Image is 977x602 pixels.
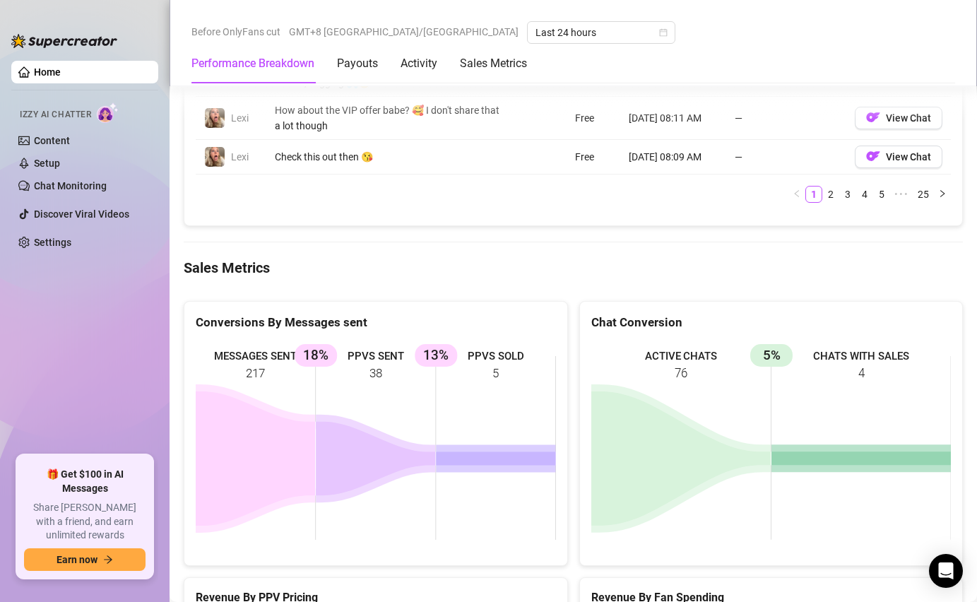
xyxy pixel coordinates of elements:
[34,135,70,146] a: Content
[591,313,952,332] div: Chat Conversion
[822,186,839,203] li: 2
[20,108,91,122] span: Izzy AI Chatter
[659,28,668,37] span: calendar
[874,187,889,202] a: 5
[938,189,947,198] span: right
[890,186,913,203] li: Next 5 Pages
[840,187,855,202] a: 3
[34,180,107,191] a: Chat Monitoring
[205,108,225,128] img: Lexi
[873,186,890,203] li: 5
[34,237,71,248] a: Settings
[620,97,726,140] td: [DATE] 08:11 AM
[337,55,378,72] div: Payouts
[788,186,805,203] li: Previous Page
[866,110,880,124] img: OF
[726,97,846,140] td: —
[855,115,942,126] a: OFView Chat
[913,187,933,202] a: 25
[788,186,805,203] button: left
[24,548,146,571] button: Earn nowarrow-right
[934,186,951,203] button: right
[855,146,942,168] button: OFView Chat
[24,501,146,543] span: Share [PERSON_NAME] with a friend, and earn unlimited rewards
[855,154,942,165] a: OFView Chat
[726,140,846,175] td: —
[567,97,620,140] td: Free
[806,187,822,202] a: 1
[196,313,556,332] div: Conversions By Messages sent
[460,55,527,72] div: Sales Metrics
[567,140,620,175] td: Free
[275,149,502,165] div: Check this out then 😘
[275,102,502,134] div: How about the VIP offer babe? 🥰 I don't share that a lot though
[839,186,856,203] li: 3
[289,21,519,42] span: GMT+8 [GEOGRAPHIC_DATA]/[GEOGRAPHIC_DATA]
[913,186,934,203] li: 25
[34,158,60,169] a: Setup
[401,55,437,72] div: Activity
[856,186,873,203] li: 4
[620,140,726,175] td: [DATE] 08:09 AM
[805,186,822,203] li: 1
[866,149,880,163] img: OF
[11,34,117,48] img: logo-BBDzfeDw.svg
[34,208,129,220] a: Discover Viral Videos
[103,555,113,565] span: arrow-right
[191,55,314,72] div: Performance Breakdown
[793,189,801,198] span: left
[231,151,249,163] span: Lexi
[886,151,931,163] span: View Chat
[890,186,913,203] span: •••
[231,112,249,124] span: Lexi
[886,112,931,124] span: View Chat
[24,468,146,495] span: 🎁 Get $100 in AI Messages
[34,66,61,78] a: Home
[205,147,225,167] img: Lexi
[97,102,119,123] img: AI Chatter
[191,21,280,42] span: Before OnlyFans cut
[929,554,963,588] div: Open Intercom Messenger
[934,186,951,203] li: Next Page
[57,554,97,565] span: Earn now
[535,22,667,43] span: Last 24 hours
[184,258,963,278] h4: Sales Metrics
[823,187,839,202] a: 2
[857,187,872,202] a: 4
[855,107,942,129] button: OFView Chat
